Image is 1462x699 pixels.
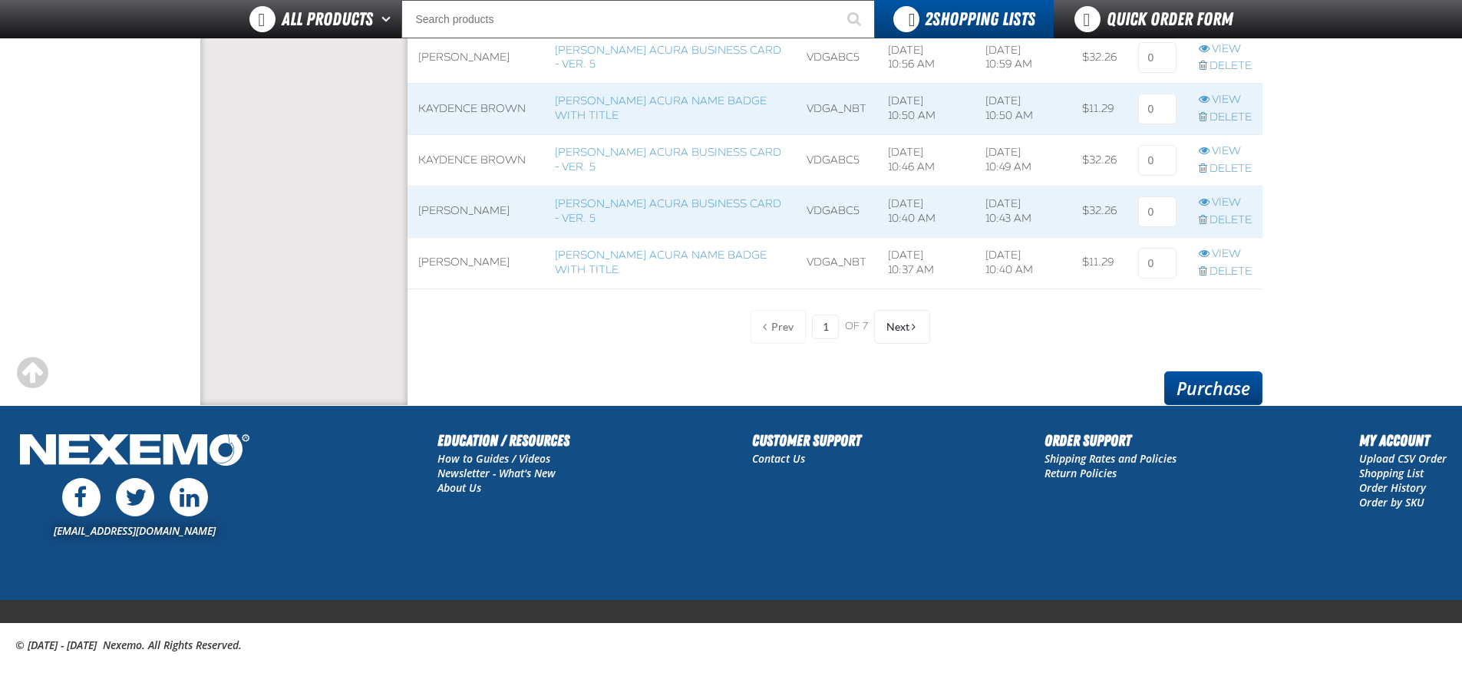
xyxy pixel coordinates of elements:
h2: Order Support [1045,429,1177,452]
td: VDGABC5 [796,32,877,84]
input: 0 [1138,94,1177,124]
td: VDGABC5 [796,186,877,237]
td: VDGA_NBT [796,84,877,135]
a: Delete row action [1199,162,1252,176]
a: View row action [1199,93,1252,107]
td: VDGA_NBT [796,237,877,289]
td: [DATE] 10:56 AM [877,32,975,84]
input: 0 [1138,248,1177,279]
a: [PERSON_NAME] Acura Business Card - Ver. 5 [555,146,781,173]
button: Next Page [874,310,930,344]
span: of 7 [845,320,868,334]
a: View row action [1199,247,1252,262]
h2: My Account [1359,429,1447,452]
span: Next Page [886,321,909,333]
h2: Customer Support [752,429,861,452]
input: 0 [1138,145,1177,176]
td: $11.29 [1071,237,1127,289]
a: View row action [1199,144,1252,159]
td: [DATE] 10:40 AM [877,186,975,237]
td: [DATE] 10:46 AM [877,135,975,186]
a: Upload CSV Order [1359,451,1447,466]
a: Contact Us [752,451,805,466]
td: $32.26 [1071,135,1127,186]
td: [DATE] 10:49 AM [975,135,1072,186]
a: [EMAIL_ADDRESS][DOMAIN_NAME] [54,523,216,538]
td: [DATE] 10:43 AM [975,186,1072,237]
a: Shipping Rates and Policies [1045,451,1177,466]
input: 0 [1138,42,1177,73]
td: [DATE] 10:50 AM [877,84,975,135]
td: [DATE] 10:50 AM [975,84,1072,135]
a: View row action [1199,196,1252,210]
a: How to Guides / Videos [437,451,550,466]
td: [DATE] 10:59 AM [975,32,1072,84]
td: kaydence brown [408,135,545,186]
td: $32.26 [1071,186,1127,237]
td: [DATE] 10:37 AM [877,237,975,289]
div: Scroll to the top [15,356,49,390]
input: 0 [1138,196,1177,227]
a: [PERSON_NAME] Acura Business Card - Ver. 5 [555,197,781,225]
span: All Products [282,5,373,33]
a: [PERSON_NAME] Acura Business Card - Ver. 5 [555,44,781,71]
a: Shopping List [1359,466,1424,480]
td: kaydence brown [408,84,545,135]
a: [PERSON_NAME] Acura Name Badge with Title [555,94,767,122]
h2: Education / Resources [437,429,569,452]
a: Delete row action [1199,59,1252,74]
input: Current page number [812,315,839,339]
a: [PERSON_NAME] Acura Name Badge with Title [555,249,767,276]
span: Shopping Lists [925,8,1035,30]
a: Delete row action [1199,110,1252,125]
td: [PERSON_NAME] [408,237,545,289]
td: $32.26 [1071,32,1127,84]
td: $11.29 [1071,84,1127,135]
a: Newsletter - What's New [437,466,556,480]
a: About Us [437,480,481,495]
img: Nexemo Logo [15,429,254,474]
a: View row action [1199,42,1252,57]
td: VDGABC5 [796,135,877,186]
a: Order by SKU [1359,495,1424,509]
strong: 2 [925,8,932,30]
a: Delete row action [1199,265,1252,279]
td: [PERSON_NAME] [408,32,545,84]
a: Purchase [1164,371,1262,405]
a: Order History [1359,480,1426,495]
td: [DATE] 10:40 AM [975,237,1072,289]
td: [PERSON_NAME] [408,186,545,237]
a: Delete row action [1199,213,1252,228]
a: Return Policies [1045,466,1117,480]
